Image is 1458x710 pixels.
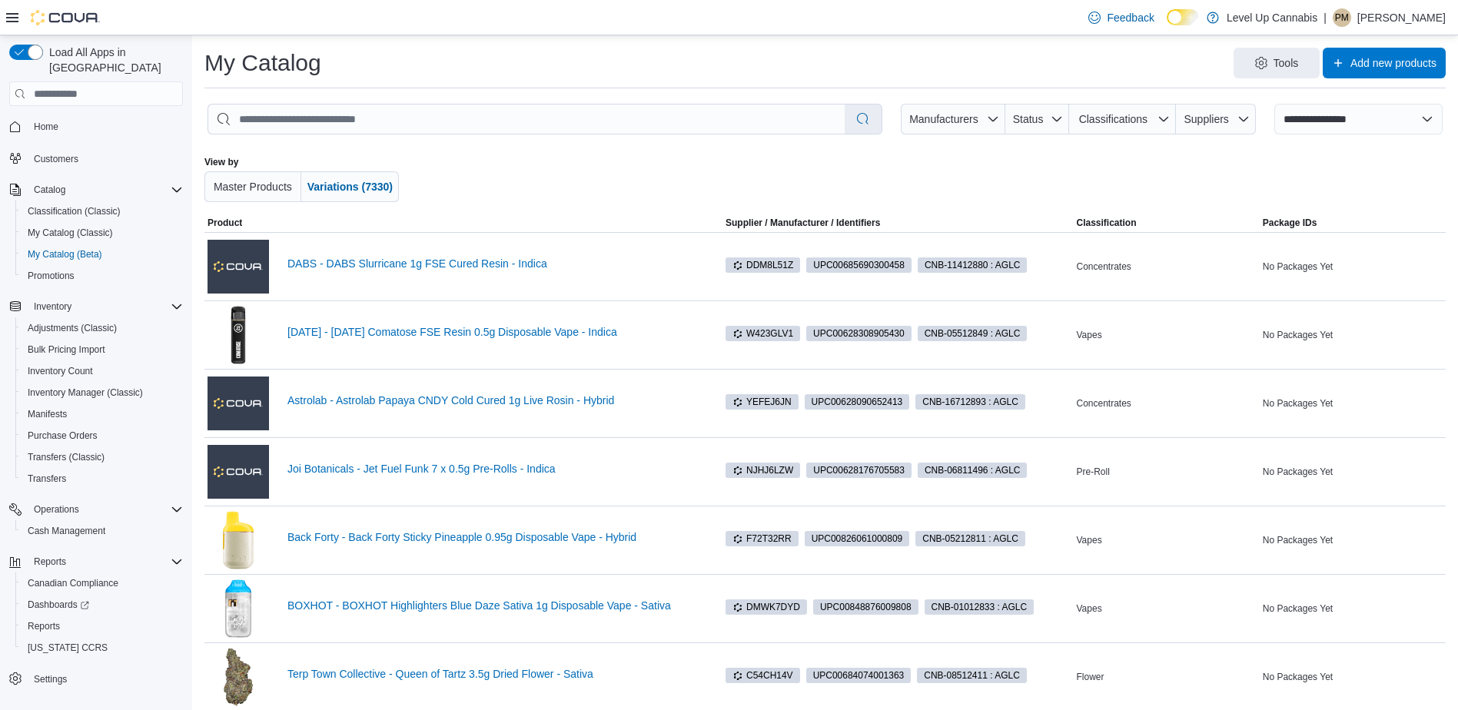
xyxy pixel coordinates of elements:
a: Dashboards [22,596,95,614]
button: Inventory [3,296,189,317]
button: [US_STATE] CCRS [15,637,189,659]
button: Operations [3,499,189,520]
span: Product [208,217,242,229]
button: Master Products [204,171,301,202]
a: My Catalog (Classic) [22,224,119,242]
a: Terp Town Collective - Queen of Tartz 3.5g Dried Flower - Sativa [287,668,698,680]
img: Terp Town Collective - Queen of Tartz 3.5g Dried Flower - Sativa [208,646,269,708]
button: Home [3,115,189,138]
button: Settings [3,668,189,690]
div: No Packages Yet [1260,394,1446,413]
a: Home [28,118,65,136]
p: | [1323,8,1327,27]
button: My Catalog (Classic) [15,222,189,244]
span: Cash Management [28,525,105,537]
span: CNB-05212811 : AGLC [915,531,1025,546]
a: BOXHOT - BOXHOT Highlighters Blue Daze Sativa 1g Disposable Vape - Sativa [287,599,698,612]
a: Adjustments (Classic) [22,319,123,337]
button: Purchase Orders [15,425,189,446]
span: UPC 00848876009808 [820,600,912,614]
span: Customers [28,148,183,168]
div: Concentrates [1074,257,1260,276]
div: No Packages Yet [1260,531,1446,549]
div: Vapes [1074,326,1260,344]
button: Manifests [15,403,189,425]
span: UPC00684074001363 [806,668,912,683]
span: Inventory Manager (Classic) [28,387,143,399]
span: Package IDs [1263,217,1317,229]
span: CNB-06811496 : AGLC [925,463,1021,477]
span: My Catalog (Beta) [28,248,102,260]
button: Transfers [15,468,189,489]
span: Classification (Classic) [28,205,121,217]
span: Purchase Orders [28,430,98,442]
div: Pre-Roll [1074,463,1260,481]
span: PM [1335,8,1349,27]
span: UPC 00826061000809 [812,532,903,546]
span: Operations [34,503,79,516]
span: DDM8L51Z [732,258,793,272]
span: F72T32RR [726,531,799,546]
button: Catalog [28,181,71,199]
label: View by [204,156,238,168]
a: Inventory Count [22,362,99,380]
span: CNB-05212811 : AGLC [922,532,1018,546]
span: CNB-01012833 : AGLC [932,600,1028,614]
span: CNB-08512411 : AGLC [924,669,1020,682]
a: Inventory Manager (Classic) [22,383,149,402]
div: No Packages Yet [1260,257,1446,276]
button: Classification (Classic) [15,201,189,222]
span: My Catalog (Classic) [22,224,183,242]
span: Inventory Count [28,365,93,377]
button: Inventory Manager (Classic) [15,382,189,403]
span: Promotions [22,267,183,285]
a: Dashboards [15,594,189,615]
button: Adjustments (Classic) [15,317,189,339]
a: Bulk Pricing Import [22,340,111,359]
a: Reports [22,617,66,635]
span: Variations (7330) [307,181,393,193]
div: No Packages Yet [1260,599,1446,618]
span: F72T32RR [732,532,792,546]
span: Operations [28,500,183,519]
button: Promotions [15,265,189,287]
img: Back Forty - Back Forty Sticky Pineapple 0.95g Disposable Vape - Hybrid [208,509,269,571]
input: Dark Mode [1167,9,1199,25]
div: Concentrates [1074,394,1260,413]
span: DMWK7DYD [726,599,807,615]
button: Transfers (Classic) [15,446,189,468]
span: Dark Mode [1167,25,1167,26]
span: UPC 00684074001363 [813,669,905,682]
button: Cash Management [15,520,189,542]
span: UPC00685690300458 [806,257,912,273]
span: Customers [34,153,78,165]
span: C54CH14V [726,668,800,683]
span: Inventory Count [22,362,183,380]
img: Joi Botanicals - Jet Fuel Funk 7 x 0.5g Pre-Rolls - Indica [208,445,269,499]
span: Promotions [28,270,75,282]
span: Cash Management [22,522,183,540]
button: Customers [3,147,189,169]
button: Reports [15,615,189,637]
img: Cova [31,10,100,25]
span: Load All Apps in [GEOGRAPHIC_DATA] [43,45,183,75]
a: Astrolab - Astrolab Papaya CNDY Cold Cured 1g Live Rosin - Hybrid [287,394,698,406]
div: Patrick McGinley [1333,8,1351,27]
span: [US_STATE] CCRS [28,642,108,654]
span: NJHJ6LZW [732,463,793,477]
span: UPC 00628176705583 [813,463,905,477]
span: W423GLV1 [732,327,793,340]
span: Inventory Manager (Classic) [22,383,183,402]
span: Reports [28,552,183,571]
span: Adjustments (Classic) [22,319,183,337]
span: Transfers (Classic) [28,451,105,463]
button: Add new products [1323,48,1446,78]
div: No Packages Yet [1260,326,1446,344]
span: Canadian Compliance [28,577,118,589]
span: UPC00826061000809 [805,531,910,546]
span: YEFEJ6JN [726,394,799,410]
span: Classification [1077,217,1137,229]
span: Settings [28,669,183,688]
span: CNB-05512849 : AGLC [925,327,1021,340]
span: My Catalog (Beta) [22,245,183,264]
